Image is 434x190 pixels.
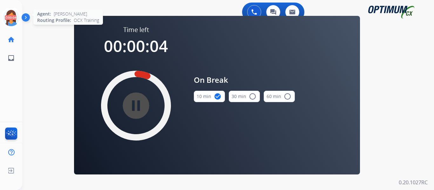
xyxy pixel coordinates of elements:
button: 30 min [229,91,260,102]
mat-icon: pause_circle_filled [132,102,140,109]
span: [PERSON_NAME] [54,11,87,17]
p: 0.20.1027RC [399,179,428,186]
span: Agent: [37,11,51,17]
mat-icon: home [7,36,15,43]
span: Routing Profile: [37,17,71,23]
mat-icon: radio_button_unchecked [284,93,291,100]
span: Time left [123,25,149,34]
mat-icon: radio_button_unchecked [249,93,256,100]
span: 00:00:04 [104,35,168,57]
mat-icon: check_circle [214,93,221,100]
span: On Break [194,74,295,86]
span: OCX Training [74,17,99,23]
button: 10 min [194,91,225,102]
button: 60 min [264,91,295,102]
mat-icon: inbox [7,54,15,62]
